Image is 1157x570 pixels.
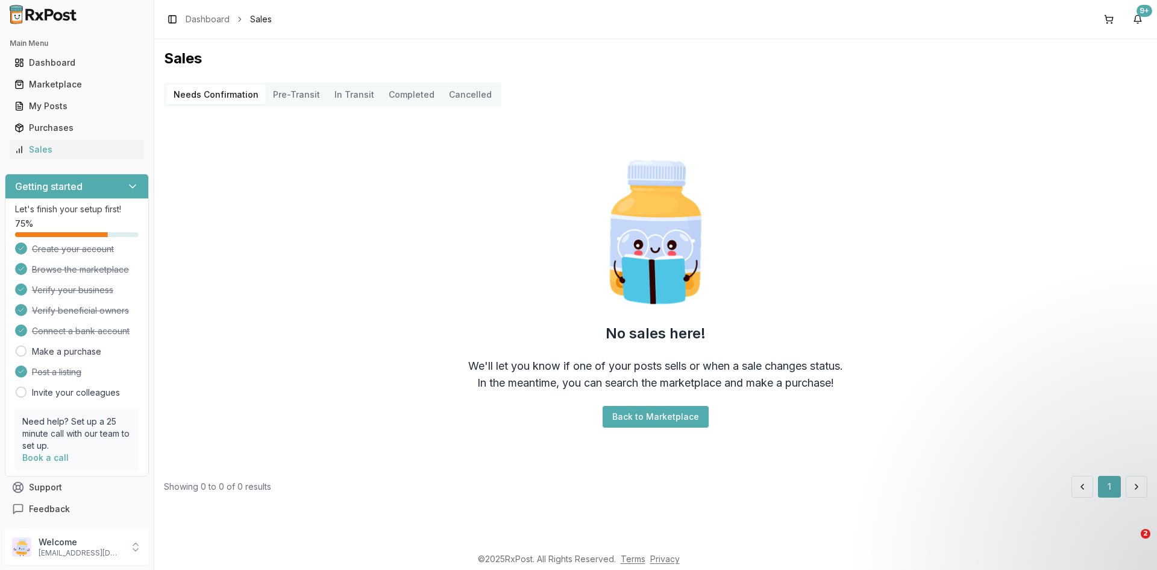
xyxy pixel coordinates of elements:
[327,85,381,104] button: In Transit
[12,537,31,557] img: User avatar
[32,305,129,317] span: Verify beneficial owners
[39,548,122,558] p: [EMAIL_ADDRESS][DOMAIN_NAME]
[186,13,230,25] a: Dashboard
[14,122,139,134] div: Purchases
[621,554,645,564] a: Terms
[10,39,144,48] h2: Main Menu
[5,97,149,116] button: My Posts
[29,503,70,515] span: Feedback
[32,264,129,276] span: Browse the marketplace
[32,284,113,296] span: Verify your business
[32,366,81,378] span: Post a listing
[250,13,272,25] span: Sales
[1141,529,1150,539] span: 2
[5,53,149,72] button: Dashboard
[442,85,499,104] button: Cancelled
[5,477,149,498] button: Support
[1128,10,1147,29] button: 9+
[14,57,139,69] div: Dashboard
[32,387,120,399] a: Invite your colleagues
[164,481,271,493] div: Showing 0 to 0 of 0 results
[22,452,69,463] a: Book a call
[650,554,680,564] a: Privacy
[266,85,327,104] button: Pre-Transit
[14,100,139,112] div: My Posts
[15,179,83,194] h3: Getting started
[477,375,834,391] div: In the meantime, you can search the marketplace and make a purchase!
[1137,5,1152,17] div: 9+
[5,118,149,138] button: Purchases
[164,49,1147,68] h1: Sales
[15,203,139,215] p: Let's finish your setup first!
[603,406,709,428] button: Back to Marketplace
[22,416,131,452] p: Need help? Set up a 25 minute call with our team to set up.
[468,358,843,375] div: We'll let you know if one of your posts sells or when a sale changes status.
[14,78,139,90] div: Marketplace
[1116,529,1145,558] iframe: Intercom live chat
[5,140,149,159] button: Sales
[5,5,82,24] img: RxPost Logo
[32,243,114,255] span: Create your account
[578,155,733,309] img: Smart Pill Bottle
[381,85,442,104] button: Completed
[10,139,144,160] a: Sales
[10,117,144,139] a: Purchases
[14,144,139,156] div: Sales
[166,85,266,104] button: Needs Confirmation
[606,324,706,343] h2: No sales here!
[39,536,122,548] p: Welcome
[186,13,272,25] nav: breadcrumb
[10,52,144,74] a: Dashboard
[32,325,130,337] span: Connect a bank account
[32,346,101,358] a: Make a purchase
[15,218,33,230] span: 75 %
[5,75,149,94] button: Marketplace
[5,498,149,520] button: Feedback
[10,74,144,95] a: Marketplace
[10,95,144,117] a: My Posts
